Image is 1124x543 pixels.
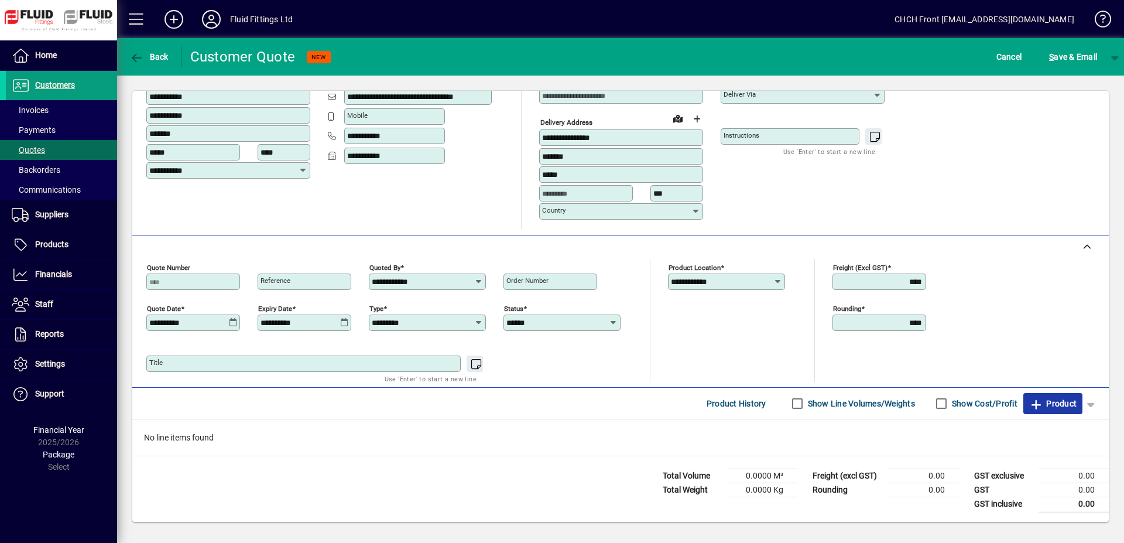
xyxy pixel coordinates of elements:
[6,120,117,140] a: Payments
[6,260,117,289] a: Financials
[968,469,1039,483] td: GST exclusive
[889,483,959,497] td: 0.00
[12,145,45,155] span: Quotes
[35,299,53,309] span: Staff
[968,483,1039,497] td: GST
[993,46,1025,67] button: Cancel
[895,10,1074,29] div: CHCH Front [EMAIL_ADDRESS][DOMAIN_NAME]
[12,165,60,175] span: Backorders
[1039,483,1109,497] td: 0.00
[12,105,49,115] span: Invoices
[1039,497,1109,511] td: 0.00
[12,185,81,194] span: Communications
[833,263,887,271] mat-label: Freight (excl GST)
[727,483,797,497] td: 0.0000 Kg
[506,276,549,285] mat-label: Order number
[702,393,771,414] button: Product History
[1023,393,1082,414] button: Product
[707,394,766,413] span: Product History
[724,90,756,98] mat-label: Deliver via
[190,47,296,66] div: Customer Quote
[6,180,117,200] a: Communications
[6,41,117,70] a: Home
[369,263,400,271] mat-label: Quoted by
[149,358,163,367] mat-label: Title
[724,131,759,139] mat-label: Instructions
[35,210,68,219] span: Suppliers
[6,290,117,319] a: Staff
[117,46,181,67] app-page-header-button: Back
[542,206,566,214] mat-label: Country
[669,263,721,271] mat-label: Product location
[35,269,72,279] span: Financials
[369,304,383,312] mat-label: Type
[261,276,290,285] mat-label: Reference
[35,359,65,368] span: Settings
[806,398,915,409] label: Show Line Volumes/Weights
[129,52,169,62] span: Back
[657,469,727,483] td: Total Volume
[504,304,523,312] mat-label: Status
[6,320,117,349] a: Reports
[147,304,181,312] mat-label: Quote date
[6,100,117,120] a: Invoices
[807,469,889,483] td: Freight (excl GST)
[6,140,117,160] a: Quotes
[833,304,861,312] mat-label: Rounding
[6,160,117,180] a: Backorders
[311,53,326,61] span: NEW
[35,50,57,60] span: Home
[1043,46,1103,67] button: Save & Email
[996,47,1022,66] span: Cancel
[669,109,687,128] a: View on map
[657,483,727,497] td: Total Weight
[727,469,797,483] td: 0.0000 M³
[126,46,172,67] button: Back
[155,9,193,30] button: Add
[1086,2,1109,40] a: Knowledge Base
[258,304,292,312] mat-label: Expiry date
[33,425,84,435] span: Financial Year
[43,450,74,459] span: Package
[35,240,68,249] span: Products
[1029,394,1077,413] span: Product
[385,372,477,385] mat-hint: Use 'Enter' to start a new line
[347,111,368,119] mat-label: Mobile
[783,145,875,158] mat-hint: Use 'Enter' to start a new line
[6,200,117,230] a: Suppliers
[807,483,889,497] td: Rounding
[1049,52,1054,62] span: S
[6,230,117,259] a: Products
[230,10,293,29] div: Fluid Fittings Ltd
[193,9,230,30] button: Profile
[968,497,1039,511] td: GST inclusive
[889,469,959,483] td: 0.00
[6,380,117,409] a: Support
[35,389,64,398] span: Support
[6,350,117,379] a: Settings
[35,80,75,90] span: Customers
[35,329,64,339] span: Reports
[687,110,706,128] button: Choose address
[147,263,190,271] mat-label: Quote number
[132,420,1109,456] div: No line items found
[950,398,1017,409] label: Show Cost/Profit
[12,125,56,135] span: Payments
[1039,469,1109,483] td: 0.00
[1049,47,1097,66] span: ave & Email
